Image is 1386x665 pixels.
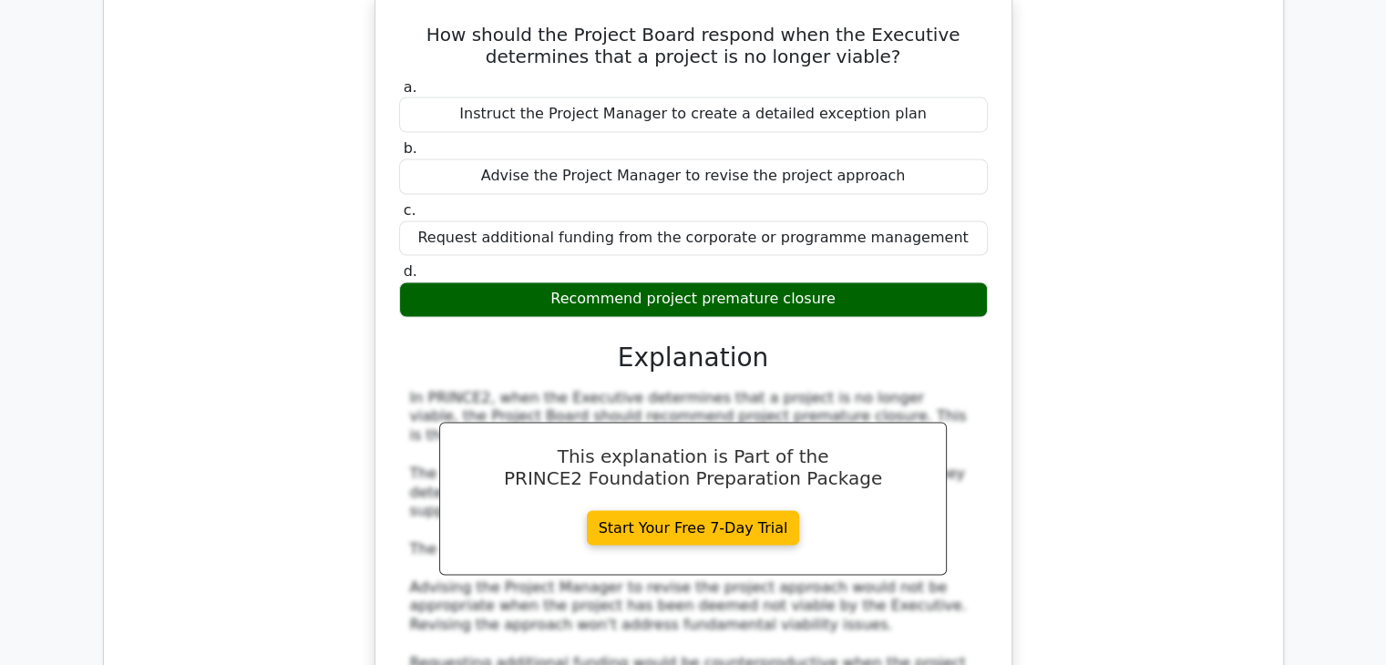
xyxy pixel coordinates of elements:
[404,262,417,280] span: d.
[587,510,800,545] a: Start Your Free 7-Day Trial
[404,201,416,219] span: c.
[399,159,988,194] div: Advise the Project Manager to revise the project approach
[399,97,988,132] div: Instruct the Project Manager to create a detailed exception plan
[399,281,988,317] div: Recommend project premature closure
[399,220,988,256] div: Request additional funding from the corporate or programme management
[410,343,977,373] h3: Explanation
[404,139,417,157] span: b.
[397,24,990,67] h5: How should the Project Board respond when the Executive determines that a project is no longer vi...
[404,78,417,96] span: a.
